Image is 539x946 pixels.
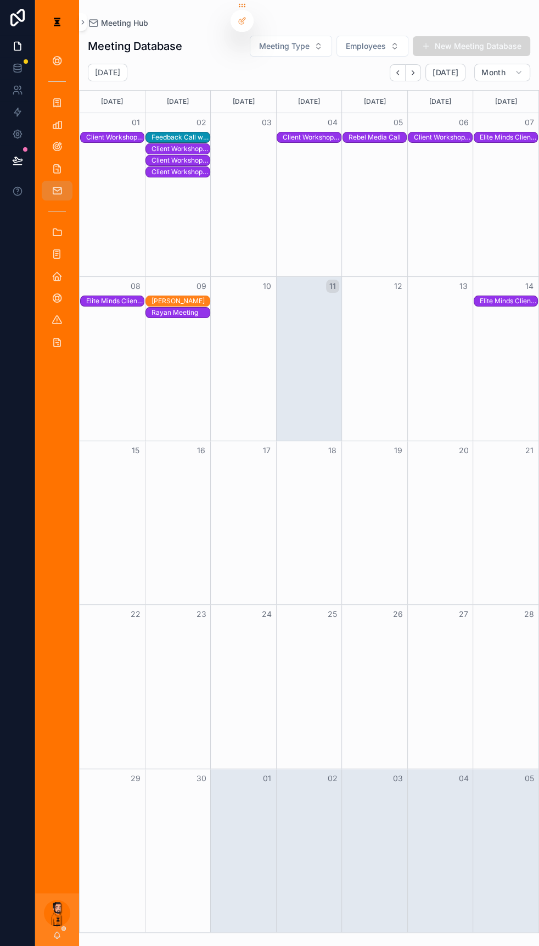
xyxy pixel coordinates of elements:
a: Meeting Hub [88,18,148,29]
button: 05 [391,116,405,129]
div: Month View [79,90,539,933]
button: 08 [129,280,142,293]
div: Client Workshop Session [151,155,209,165]
button: 10 [260,280,273,293]
button: 03 [260,116,273,129]
div: Elite Minds Client Call [480,297,537,305]
h1: Meeting Database [88,38,182,54]
div: Elite Minds Client Call [86,297,144,305]
div: Client Workshop Session [151,168,209,176]
button: Month [474,64,530,81]
button: Back [390,64,406,81]
button: 28 [523,608,536,621]
div: Feedback Call with [PERSON_NAME] [151,133,209,142]
div: Client Workshop Session [283,133,340,142]
button: 01 [129,116,142,129]
button: New Meeting Database [413,36,530,56]
button: 23 [195,608,208,621]
button: 19 [391,444,405,457]
button: 02 [195,116,208,129]
button: 21 [523,444,536,457]
button: 06 [457,116,470,129]
button: 11 [326,280,339,293]
div: Rebel Media Call [349,133,406,142]
div: Rayan Meeting [151,308,209,317]
button: 22 [129,608,142,621]
button: 04 [326,116,339,129]
div: Client Workshop Session [151,144,209,154]
button: 03 [391,772,405,785]
div: Client Workshop Session [151,144,209,153]
div: [PERSON_NAME] [151,297,209,305]
img: App logo [48,13,66,31]
div: [DATE] [409,91,471,113]
div: Elite Minds Client Call [480,132,537,142]
div: scrollable content [35,44,79,365]
button: 09 [195,280,208,293]
div: Client Workshop Session [414,132,471,142]
button: 02 [326,772,339,785]
button: Select Button [250,36,332,57]
div: Client Workshop Session [283,132,340,142]
div: [DATE] [475,91,537,113]
span: Meeting Type [259,41,310,52]
button: 20 [457,444,470,457]
div: Feedback Call with Sarah [151,132,209,142]
span: [DATE] [433,68,458,77]
div: Client Workshop Session [151,167,209,177]
div: Idris Call [151,296,209,306]
div: Client Workshop Session [86,133,144,142]
div: [DATE] [81,91,143,113]
button: 13 [457,280,470,293]
h2: [DATE] [95,67,120,78]
button: 17 [260,444,273,457]
span: Employees [346,41,386,52]
button: 29 [129,772,142,785]
button: 14 [523,280,536,293]
button: 24 [260,608,273,621]
button: 26 [391,608,405,621]
button: Select Button [336,36,408,57]
div: Client Workshop Session [151,156,209,165]
button: Next [406,64,421,81]
div: Elite Minds Client Call [480,133,537,142]
button: 30 [195,772,208,785]
div: Rebel Media Call [349,132,406,142]
button: 16 [195,444,208,457]
div: Client Workshop Session [86,132,144,142]
button: 12 [391,280,405,293]
button: 25 [326,608,339,621]
div: [DATE] [278,91,340,113]
button: 27 [457,608,470,621]
div: Elite Minds Client Call [480,296,537,306]
button: 01 [260,772,273,785]
button: 15 [129,444,142,457]
button: 18 [326,444,339,457]
button: 04 [457,772,470,785]
div: [DATE] [344,91,406,113]
div: Rayan Meeting [151,308,209,318]
div: [DATE] [212,91,274,113]
span: Month [481,68,506,77]
button: 07 [523,116,536,129]
div: Elite Minds Client Call [86,296,144,306]
span: Meeting Hub [101,18,148,29]
div: Client Workshop Session [414,133,471,142]
div: [DATE] [147,91,209,113]
button: [DATE] [425,64,465,81]
button: 05 [523,772,536,785]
